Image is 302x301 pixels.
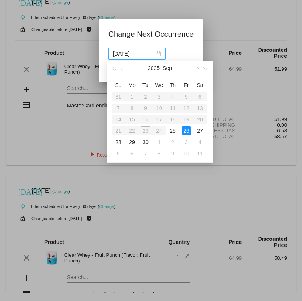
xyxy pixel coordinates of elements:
button: Next year (Control + right) [201,61,210,76]
div: 6 [127,149,136,158]
td: 9/30/2025 [139,137,152,148]
div: 7 [141,149,150,158]
td: 10/3/2025 [180,137,193,148]
td: 10/2/2025 [166,137,180,148]
td: 10/8/2025 [152,148,166,159]
div: 10 [182,149,191,158]
td: 9/25/2025 [166,125,180,137]
button: Next month (PageDown) [193,61,201,76]
th: Fri [180,79,193,91]
div: 8 [155,149,164,158]
div: 1 [155,138,164,147]
th: Thu [166,79,180,91]
div: 29 [127,138,136,147]
div: 28 [114,138,123,147]
div: 4 [195,138,204,147]
div: 2 [168,138,177,147]
div: 5 [114,149,123,158]
input: Select date [113,50,154,58]
div: 25 [168,126,177,135]
td: 9/29/2025 [125,137,139,148]
button: 2025 [148,61,160,76]
td: 10/10/2025 [180,148,193,159]
th: Tue [139,79,152,91]
th: Sun [112,79,125,91]
div: 26 [182,126,191,135]
td: 9/26/2025 [180,125,193,137]
td: 10/1/2025 [152,137,166,148]
button: Last year (Control + left) [110,61,118,76]
td: 10/11/2025 [193,148,207,159]
button: Previous month (PageUp) [118,61,127,76]
th: Wed [152,79,166,91]
div: 30 [141,138,150,147]
td: 10/4/2025 [193,137,207,148]
td: 10/7/2025 [139,148,152,159]
th: Mon [125,79,139,91]
td: 9/27/2025 [193,125,207,137]
div: 11 [195,149,204,158]
td: 9/28/2025 [112,137,125,148]
td: 10/6/2025 [125,148,139,159]
td: 10/5/2025 [112,148,125,159]
button: Sep [163,61,172,76]
div: 9 [168,149,177,158]
div: 27 [195,126,204,135]
th: Sat [193,79,207,91]
h1: Change Next Occurrence [108,28,194,40]
div: 3 [182,138,191,147]
td: 10/9/2025 [166,148,180,159]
